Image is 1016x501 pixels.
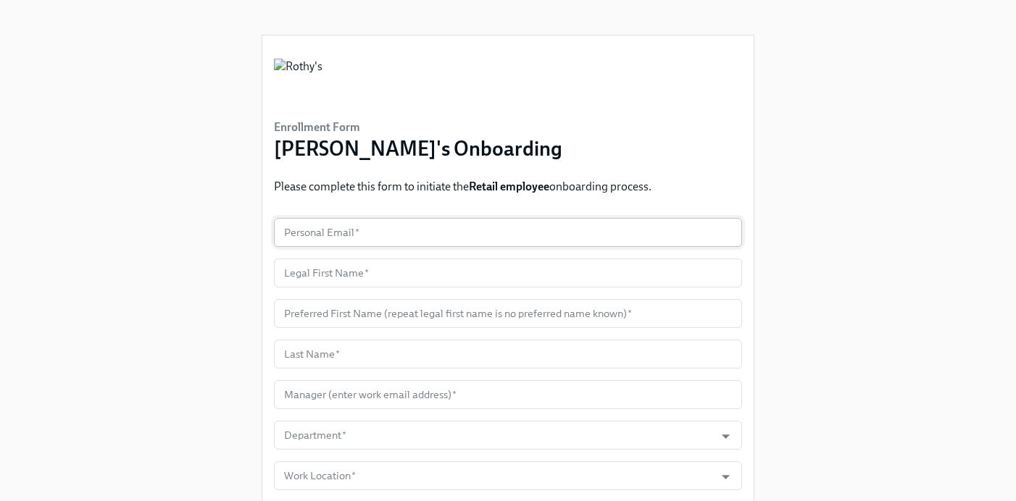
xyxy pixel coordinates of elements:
[715,425,737,447] button: Open
[274,135,562,161] h3: [PERSON_NAME]'s Onboarding
[274,59,322,102] img: Rothy's
[715,466,737,488] button: Open
[469,180,549,193] strong: Retail employee
[274,179,651,195] p: Please complete this form to initiate the onboarding process.
[274,119,562,135] h6: Enrollment Form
